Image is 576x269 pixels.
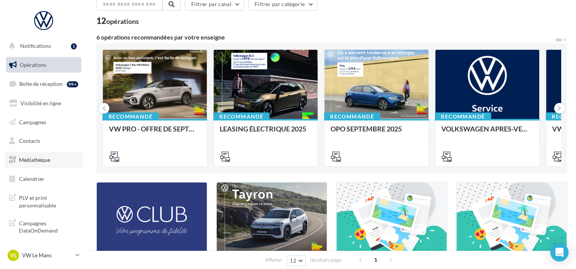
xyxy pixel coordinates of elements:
[22,252,72,259] p: VW Le Mans
[213,112,269,121] div: Recommandé
[330,125,422,140] div: OPO SEPTEMBRE 2025
[5,95,83,111] a: Visibilité en ligne
[324,112,380,121] div: Recommandé
[441,125,533,140] div: VOLKSWAGEN APRES-VENTE
[19,176,44,182] span: Calendrier
[71,43,77,49] div: 1
[435,112,491,121] div: Recommandé
[290,258,296,264] span: 12
[102,112,159,121] div: Recommandé
[19,193,78,209] span: PLV et print personnalisable
[220,125,312,140] div: LEASING ÉLECTRIQUE 2025
[6,248,81,263] a: VL VW Le Mans
[20,100,61,106] span: Visibilité en ligne
[106,18,139,25] div: opérations
[67,81,78,87] div: 99+
[96,34,555,40] div: 6 opérations recommandées par votre enseigne
[310,256,342,264] span: résultats/page
[19,81,63,87] span: Boîte de réception
[20,43,51,49] span: Notifications
[5,171,83,187] a: Calendrier
[370,254,382,266] span: 1
[20,62,46,68] span: Opérations
[5,38,80,54] button: Notifications 1
[19,218,78,234] span: Campagnes DataOnDemand
[5,76,83,92] a: Boîte de réception99+
[5,114,83,130] a: Campagnes
[19,157,50,163] span: Médiathèque
[5,133,83,149] a: Contacts
[109,125,201,140] div: VW PRO - OFFRE DE SEPTEMBRE 25
[96,17,139,25] div: 12
[19,138,40,144] span: Contacts
[550,243,568,261] div: Open Intercom Messenger
[5,152,83,168] a: Médiathèque
[5,190,83,212] a: PLV et print personnalisable
[286,255,306,266] button: 12
[10,252,17,259] span: VL
[265,256,282,264] span: Afficher
[5,215,83,237] a: Campagnes DataOnDemand
[5,57,83,73] a: Opérations
[19,119,46,125] span: Campagnes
